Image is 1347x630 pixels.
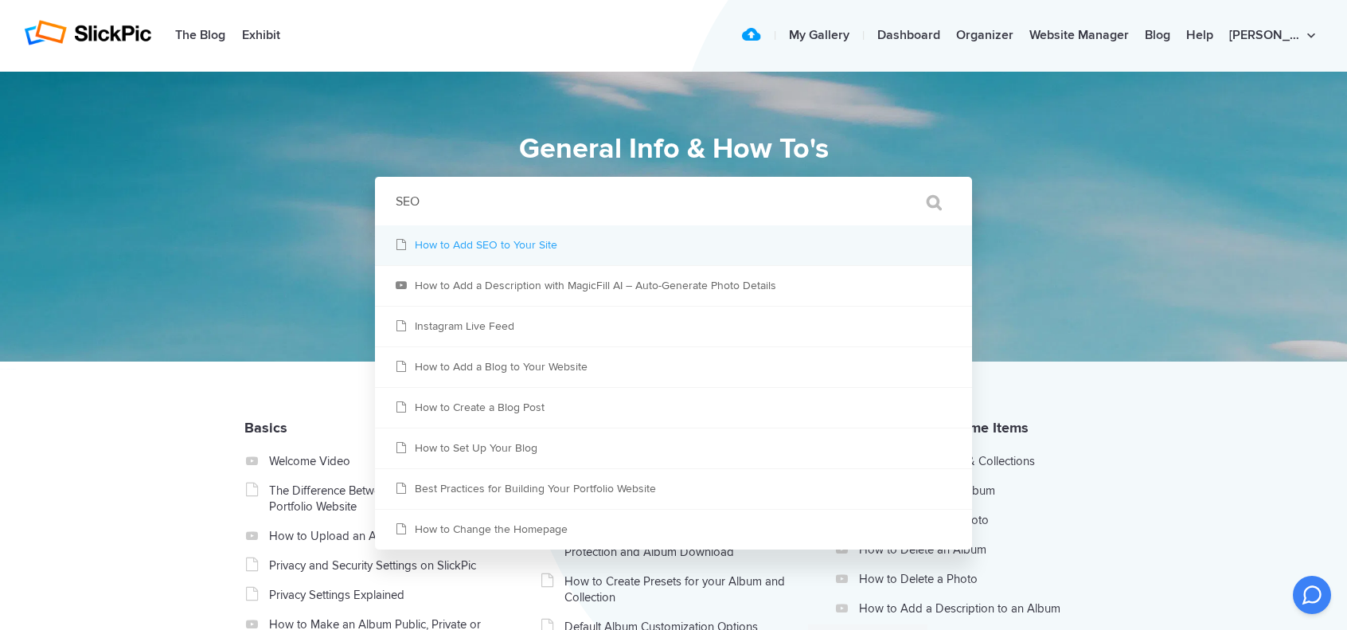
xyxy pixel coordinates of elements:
[859,571,1084,587] a: How to Delete a Photo
[564,573,790,605] a: How to Create Presets for your Album and Collection
[375,266,972,306] a: How to Add a Description with MagicFill AI – Auto-Generate Photo Details
[269,558,494,573] a: Privacy and Security Settings on SlickPic
[269,587,494,603] a: Privacy Settings Explained
[375,307,972,346] a: Instagram Live Feed
[269,528,494,544] a: How to Upload an Album
[375,225,972,265] a: How to Add SEO to Your Site
[244,419,287,436] a: Basics
[375,388,972,428] a: How to Create a Blog Post
[859,601,1084,616] a: How to Add a Description to an Album
[893,183,960,221] input: 
[859,542,1084,558] a: How to Delete an Album
[375,347,972,387] a: How to Add a Blog to Your Website
[269,453,494,469] a: Welcome Video
[375,510,972,550] a: How to Change the Homepage
[303,127,1044,170] h1: General Info & How To's
[375,428,972,468] a: How to Set Up Your Blog
[269,483,494,515] a: The Difference Between a Gallery and a Portfolio Website
[375,469,972,509] a: Best Practices for Building Your Portfolio Website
